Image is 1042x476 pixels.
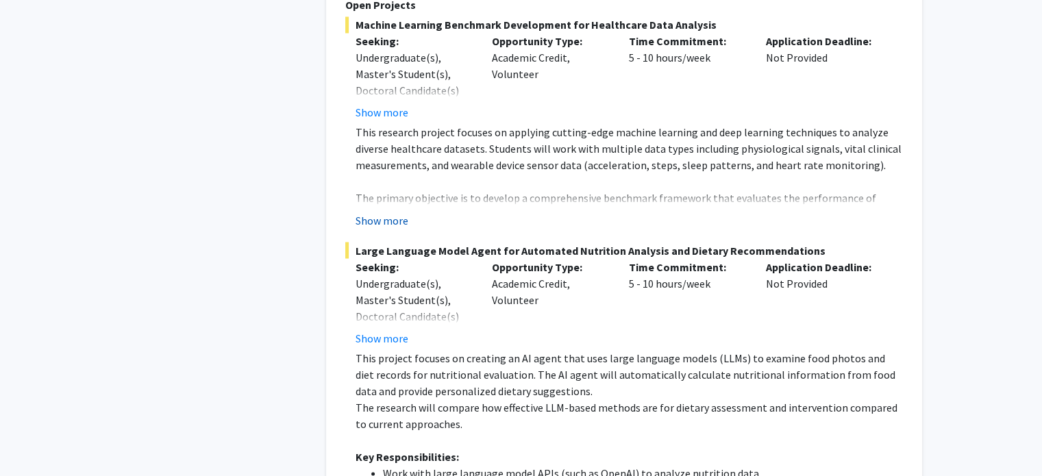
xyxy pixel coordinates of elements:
[756,33,893,121] div: Not Provided
[10,414,58,466] iframe: Chat
[492,33,608,49] p: Opportunity Type:
[619,258,756,346] div: 5 - 10 hours/week
[356,49,472,131] div: Undergraduate(s), Master's Student(s), Doctoral Candidate(s) (PhD, MD, DMD, PharmD, etc.)
[356,104,408,121] button: Show more
[356,33,472,49] p: Seeking:
[766,33,882,49] p: Application Deadline:
[356,349,903,399] p: This project focuses on creating an AI agent that uses large language models (LLMs) to examine fo...
[756,258,893,346] div: Not Provided
[356,258,472,275] p: Seeking:
[482,258,619,346] div: Academic Credit, Volunteer
[356,399,903,431] p: The research will compare how effective LLM-based methods are for dietary assessment and interven...
[356,329,408,346] button: Show more
[345,16,903,33] span: Machine Learning Benchmark Development for Healthcare Data Analysis
[629,33,745,49] p: Time Commitment:
[356,190,903,255] p: The primary objective is to develop a comprehensive benchmark framework that evaluates the perfor...
[356,449,459,463] strong: Key Responsibilities:
[492,258,608,275] p: Opportunity Type:
[766,258,882,275] p: Application Deadline:
[356,275,472,357] div: Undergraduate(s), Master's Student(s), Doctoral Candidate(s) (PhD, MD, DMD, PharmD, etc.)
[345,242,903,258] span: Large Language Model Agent for Automated Nutrition Analysis and Dietary Recommendations
[356,124,903,173] p: This research project focuses on applying cutting-edge machine learning and deep learning techniq...
[356,212,408,228] button: Show more
[482,33,619,121] div: Academic Credit, Volunteer
[629,258,745,275] p: Time Commitment:
[619,33,756,121] div: 5 - 10 hours/week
